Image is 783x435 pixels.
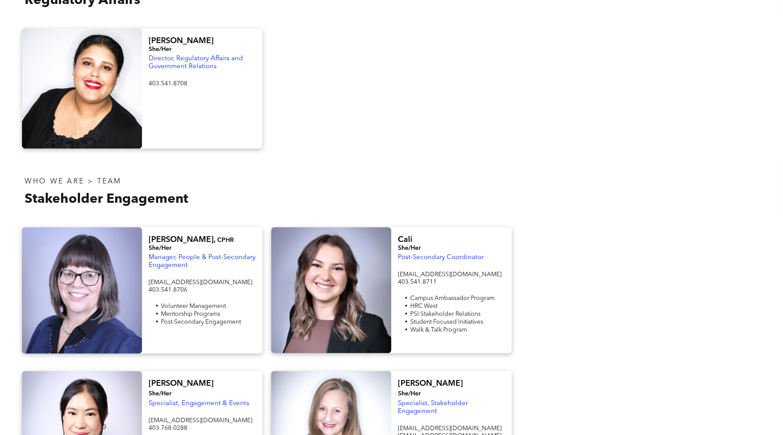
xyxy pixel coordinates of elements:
[410,327,467,333] span: Walk & Talk Program
[149,287,187,293] span: 403.541.8706
[149,417,252,424] span: [EMAIL_ADDRESS][DOMAIN_NAME]
[25,178,121,185] span: WHO WE ARE > TEAM
[398,391,421,397] span: She/Her
[398,271,502,278] span: [EMAIL_ADDRESS][DOMAIN_NAME]
[217,237,234,243] span: CPHR
[149,46,171,52] span: She/Her
[149,391,171,397] span: She/Her
[398,245,421,251] span: She/Her
[398,425,502,431] span: [EMAIL_ADDRESS][DOMAIN_NAME]
[149,254,255,269] span: Manager, People & Post-Secondary Engagement
[161,303,226,309] span: Volunteer Management
[410,303,437,309] span: HRC West
[149,80,187,87] span: 403.541.8708
[398,400,468,415] span: Specialist, Stakeholder Engagement
[25,193,188,206] span: Stakeholder Engagement
[161,319,241,325] span: Post-Secondary Engagement
[149,245,171,251] span: She/Her
[161,311,220,317] span: Mentorship Programs
[149,400,249,407] span: Specialist, Engagement & Events
[410,311,481,317] span: PSI Stakeholder Relations
[149,55,243,70] span: Director, Regulatory Affairs and Government Relations
[149,425,187,431] span: 403.768.0288
[149,279,252,285] span: [EMAIL_ADDRESS][DOMAIN_NAME]
[149,380,214,387] span: [PERSON_NAME]
[410,319,483,325] span: Student Focused Initiatives
[410,295,495,301] span: Campus Ambassador Program
[398,254,484,261] span: Post-Secondary Coordinator
[149,236,215,244] span: [PERSON_NAME],
[398,279,437,285] span: 403.541.8711
[149,37,214,45] span: [PERSON_NAME]
[398,380,463,387] span: [PERSON_NAME]
[398,236,412,244] span: Cali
